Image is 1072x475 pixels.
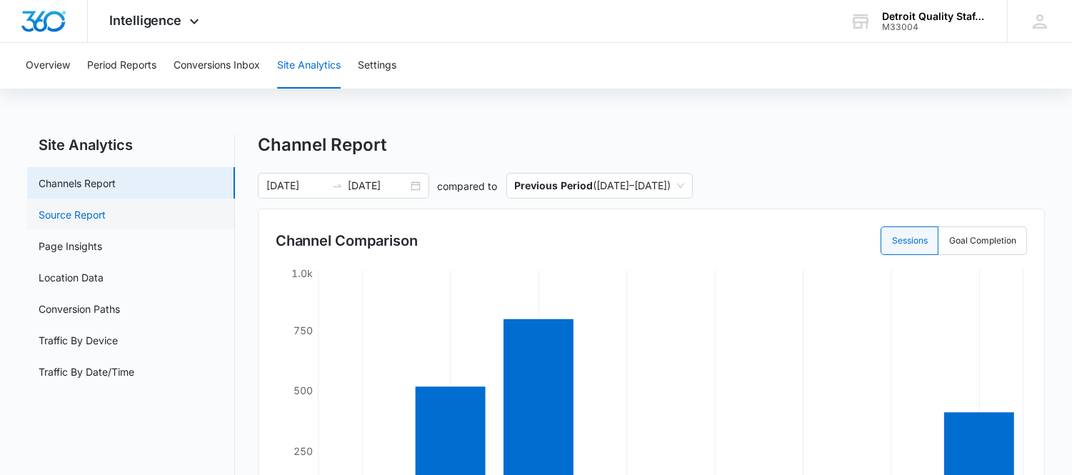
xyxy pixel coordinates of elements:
[291,267,313,279] tspan: 1.0k
[881,226,938,255] label: Sessions
[26,43,70,89] button: Overview
[39,207,106,222] a: Source Report
[294,384,313,396] tspan: 500
[39,176,116,191] a: Channels Report
[938,226,1027,255] label: Goal Completion
[515,179,593,191] p: Previous Period
[27,134,235,156] h2: Site Analytics
[882,22,986,32] div: account id
[39,333,118,348] a: Traffic By Device
[266,178,326,194] input: Start date
[331,180,343,191] span: to
[276,230,419,251] h3: Channel Comparison
[87,43,156,89] button: Period Reports
[39,239,102,254] a: Page Insights
[39,364,134,379] a: Traffic By Date/Time
[174,43,260,89] button: Conversions Inbox
[349,178,408,194] input: End date
[358,43,396,89] button: Settings
[331,180,343,191] span: swap-right
[294,324,313,336] tspan: 750
[39,301,120,316] a: Conversion Paths
[258,134,387,156] h1: Channel Report
[109,13,182,28] span: Intelligence
[882,11,986,22] div: account name
[438,179,498,194] p: compared to
[39,270,104,285] a: Location Data
[294,445,313,457] tspan: 250
[515,174,684,198] span: ( [DATE] – [DATE] )
[277,43,341,89] button: Site Analytics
